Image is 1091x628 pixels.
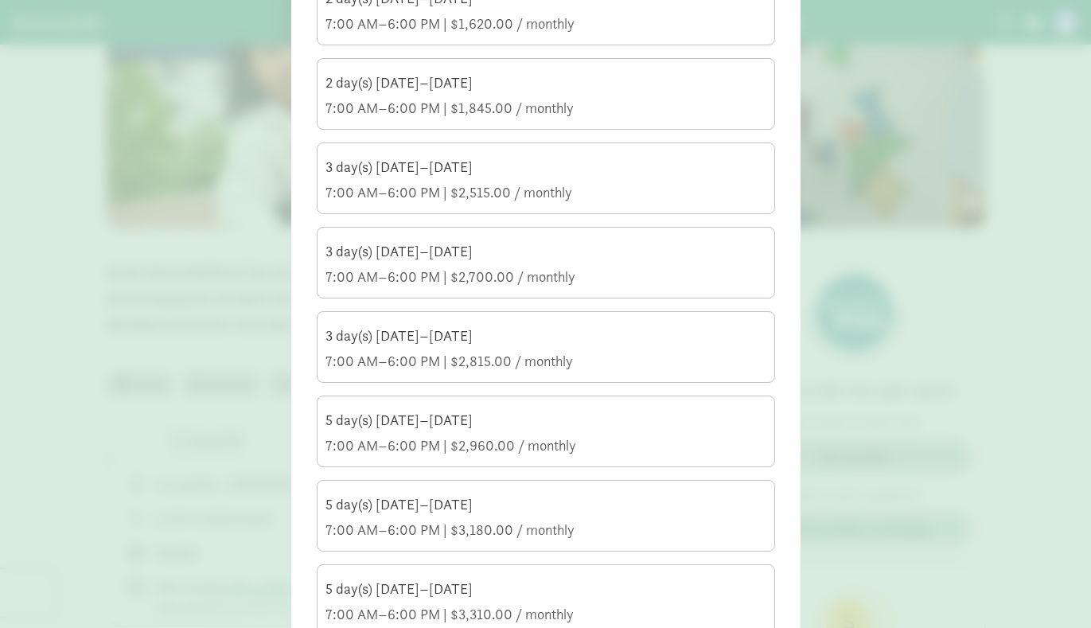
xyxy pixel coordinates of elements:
[325,183,766,202] div: 7:00 AM–6:00 PM | $2,515.00 / monthly
[325,326,766,345] div: 3 day(s) [DATE]–[DATE]
[325,605,766,624] div: 7:00 AM–6:00 PM | $3,310.00 / monthly
[325,242,766,261] div: 3 day(s) [DATE]–[DATE]
[325,352,766,371] div: 7:00 AM–6:00 PM | $2,815.00 / monthly
[325,267,766,287] div: 7:00 AM–6:00 PM | $2,700.00 / monthly
[325,73,766,92] div: 2 day(s) [DATE]–[DATE]
[325,99,766,118] div: 7:00 AM–6:00 PM | $1,845.00 / monthly
[325,579,766,599] div: 5 day(s) [DATE]–[DATE]
[325,521,766,540] div: 7:00 AM–6:00 PM | $3,180.00 / monthly
[325,158,766,177] div: 3 day(s) [DATE]–[DATE]
[325,411,766,430] div: 5 day(s) [DATE]–[DATE]
[325,436,766,455] div: 7:00 AM–6:00 PM | $2,960.00 / monthly
[325,14,766,33] div: 7:00 AM–6:00 PM | $1,620.00 / monthly
[325,495,766,514] div: 5 day(s) [DATE]–[DATE]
